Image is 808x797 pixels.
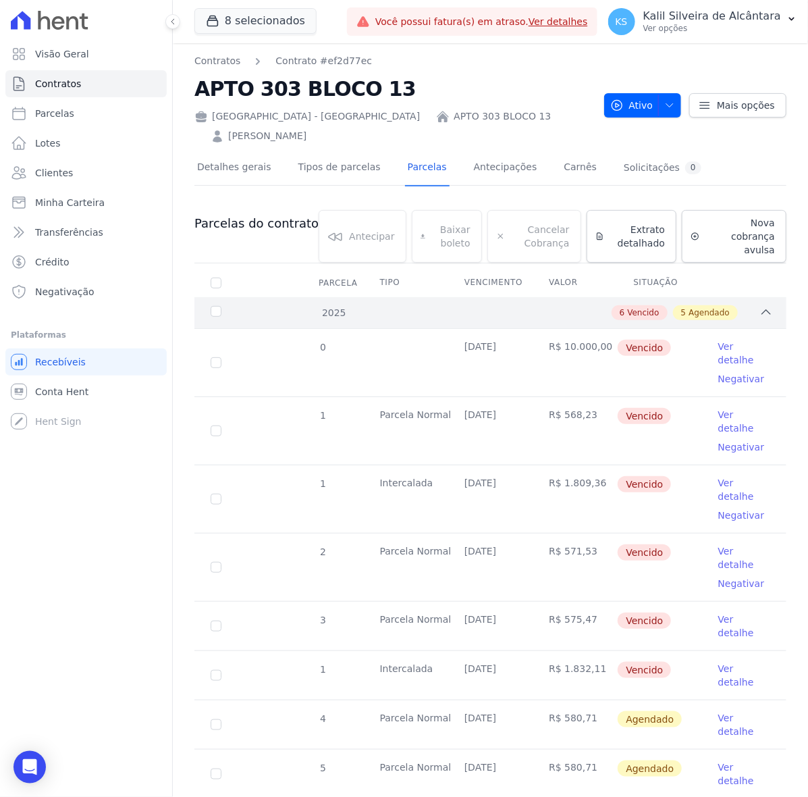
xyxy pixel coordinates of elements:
div: Parcela [302,269,374,297]
td: [DATE] [448,329,533,396]
a: Tipos de parcelas [296,151,383,186]
span: 0 [319,342,326,353]
div: [GEOGRAPHIC_DATA] - [GEOGRAPHIC_DATA] [194,109,420,124]
span: Negativação [35,285,95,299]
a: Negativação [5,278,167,305]
span: Contratos [35,77,81,91]
a: Ver detalhes [529,16,588,27]
a: Detalhes gerais [194,151,274,186]
button: Ativo [604,93,682,118]
p: Kalil Silveira de Alcântara [643,9,781,23]
div: Plataformas [11,327,161,343]
td: Parcela Normal [364,602,448,650]
a: Parcelas [405,151,450,186]
span: Você possui fatura(s) em atraso. [375,15,588,29]
td: R$ 571,53 [533,534,617,601]
div: 0 [685,161,701,174]
td: [DATE] [448,602,533,650]
input: default [211,562,221,573]
a: Negativar [718,442,765,453]
span: Vencido [618,408,671,424]
th: Tipo [364,269,448,297]
span: Nova cobrança avulsa [705,216,775,257]
td: R$ 1.832,11 [533,651,617,700]
span: Vencido [618,662,671,678]
a: Contratos [5,70,167,97]
span: Parcelas [35,107,74,120]
a: Nova cobrança avulsa [682,210,786,263]
input: default [211,621,221,632]
span: Recebíveis [35,355,86,369]
div: Open Intercom Messenger [14,751,46,783]
a: Ver detalhe [718,761,770,788]
td: R$ 1.809,36 [533,465,617,533]
a: Ver detalhe [718,544,770,571]
a: Clientes [5,159,167,186]
a: Negativar [718,374,765,384]
input: default [211,426,221,436]
a: Contratos [194,54,240,68]
h3: Parcelas do contrato [194,215,319,232]
nav: Breadcrumb [194,54,372,68]
a: Ver detalhe [718,408,770,435]
span: Vencido [618,476,671,492]
span: Vencido [627,307,659,319]
span: Ativo [610,93,653,118]
td: R$ 10.000,00 [533,329,617,396]
td: [DATE] [448,534,533,601]
span: 1 [319,478,326,489]
a: Conta Hent [5,378,167,405]
a: APTO 303 BLOCO 13 [454,109,551,124]
span: Minha Carteira [35,196,105,209]
a: Lotes [5,130,167,157]
input: default [211,357,221,368]
a: Ver detalhe [718,662,770,689]
th: Valor [533,269,617,297]
span: 6 [620,307,625,319]
th: Vencimento [448,269,533,297]
span: 1 [319,664,326,675]
span: Vencido [618,613,671,629]
td: R$ 580,71 [533,700,617,749]
a: Parcelas [5,100,167,127]
input: default [211,769,221,779]
td: R$ 568,23 [533,397,617,465]
th: Situação [617,269,701,297]
td: [DATE] [448,465,533,533]
span: Clientes [35,166,73,180]
span: 3 [319,615,326,625]
input: default [211,670,221,681]
input: default [211,494,221,505]
span: 4 [319,713,326,724]
span: 5 [681,307,686,319]
a: Extrato detalhado [587,210,677,263]
button: 8 selecionados [194,8,317,34]
a: Carnês [561,151,599,186]
span: 1 [319,410,326,421]
td: [DATE] [448,397,533,465]
a: [PERSON_NAME] [228,129,306,143]
a: Antecipações [471,151,540,186]
a: Visão Geral [5,41,167,68]
span: Vencido [618,544,671,561]
td: Parcela Normal [364,700,448,749]
a: Transferências [5,219,167,246]
nav: Breadcrumb [194,54,593,68]
td: Intercalada [364,651,448,700]
a: Minha Carteira [5,189,167,216]
a: Ver detalhe [718,476,770,503]
span: Agendado [689,307,730,319]
td: Parcela Normal [364,397,448,465]
span: Transferências [35,226,103,239]
span: Extrato detalhado [610,223,666,250]
span: Conta Hent [35,385,88,398]
a: Ver detalhe [718,711,770,738]
a: Ver detalhe [718,613,770,640]
span: Crédito [35,255,70,269]
span: Agendado [618,761,682,777]
span: Visão Geral [35,47,89,61]
td: R$ 575,47 [533,602,617,650]
a: Negativar [718,578,765,589]
a: Negativar [718,510,765,521]
span: Lotes [35,136,61,150]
